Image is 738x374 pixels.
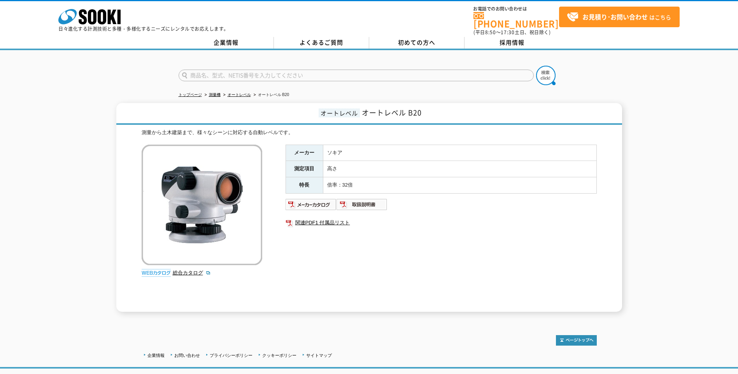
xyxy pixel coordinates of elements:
li: オートレベル B20 [252,91,289,99]
img: webカタログ [142,269,171,277]
a: オートレベル [228,93,251,97]
span: オートレベル B20 [362,107,422,118]
span: (平日 ～ 土日、祝日除く) [473,29,550,36]
th: メーカー [286,145,323,161]
img: 取扱説明書 [337,198,387,211]
a: [PHONE_NUMBER] [473,12,559,28]
img: btn_search.png [536,66,556,85]
span: 8:50 [485,29,496,36]
input: 商品名、型式、NETIS番号を入力してください [179,70,534,81]
div: 測量から土木建築まで、様々なシーンに対応する自動レベルです。 [142,129,597,137]
a: クッキーポリシー [262,353,296,358]
a: お見積り･お問い合わせはこちら [559,7,680,27]
a: 総合カタログ [173,270,211,276]
a: お問い合わせ [174,353,200,358]
img: トップページへ [556,335,597,346]
a: 取扱説明書 [337,203,387,209]
td: 高さ [323,161,596,177]
a: 関連PDF1 付属品リスト [286,218,597,228]
img: メーカーカタログ [286,198,337,211]
span: オートレベル [319,108,360,117]
strong: お見積り･お問い合わせ [582,12,648,21]
th: 特長 [286,177,323,194]
span: 初めての方へ [398,38,435,47]
a: よくあるご質問 [274,37,369,49]
th: 測定項目 [286,161,323,177]
span: お電話でのお問い合わせは [473,7,559,11]
td: 倍率：32倍 [323,177,596,194]
a: 初めての方へ [369,37,465,49]
img: オートレベル B20 [142,145,262,265]
span: はこちら [567,11,671,23]
a: メーカーカタログ [286,203,337,209]
a: 企業情報 [179,37,274,49]
a: 測量機 [209,93,221,97]
a: サイトマップ [306,353,332,358]
a: トップページ [179,93,202,97]
a: 採用情報 [465,37,560,49]
a: プライバシーポリシー [210,353,252,358]
td: ソキア [323,145,596,161]
p: 日々進化する計測技術と多種・多様化するニーズにレンタルでお応えします。 [58,26,229,31]
span: 17:30 [501,29,515,36]
a: 企業情報 [147,353,165,358]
